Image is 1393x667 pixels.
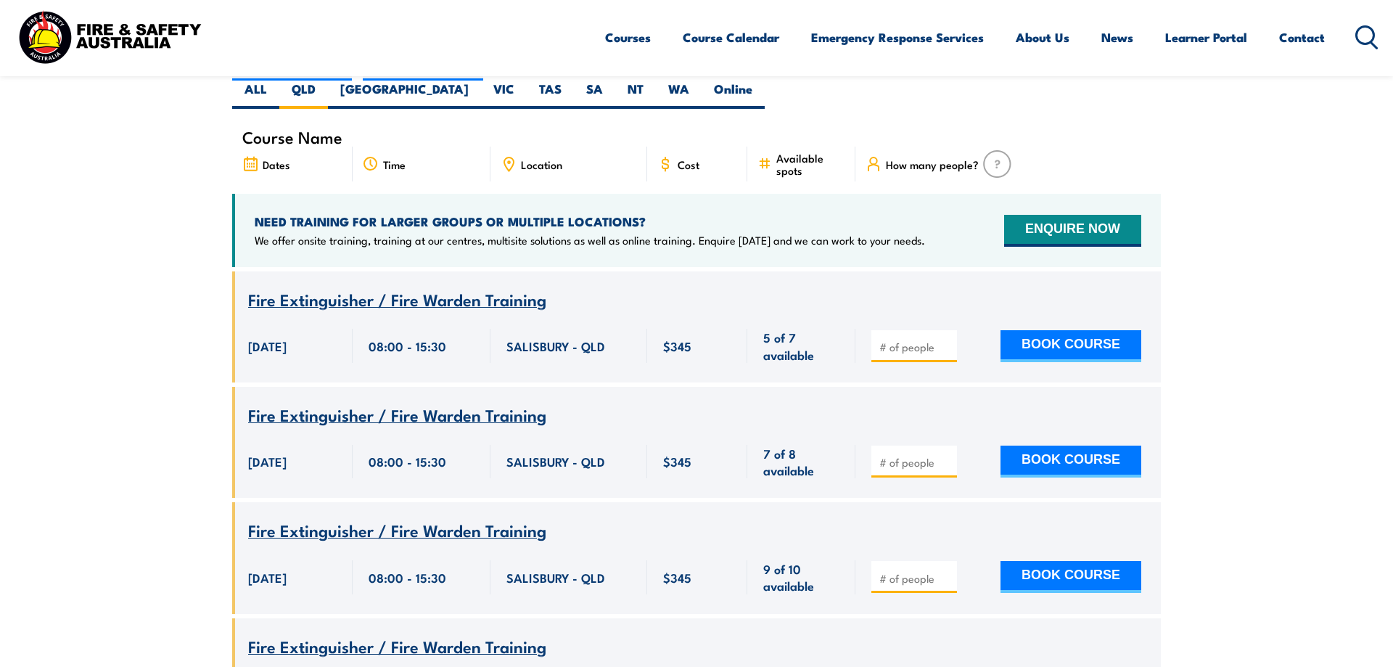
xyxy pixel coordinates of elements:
span: SALISBURY - QLD [506,337,605,354]
span: $345 [663,569,691,586]
span: $345 [663,337,691,354]
label: [GEOGRAPHIC_DATA] [328,81,481,109]
span: Cost [678,158,699,171]
label: QLD [279,81,328,109]
span: SALISBURY - QLD [506,453,605,470]
span: Time [383,158,406,171]
a: Contact [1279,18,1325,57]
span: Dates [263,158,290,171]
span: 08:00 - 15:30 [369,337,446,354]
input: # of people [879,340,952,354]
span: Location [521,158,562,171]
label: ALL [232,81,279,109]
span: SALISBURY - QLD [506,569,605,586]
span: $345 [663,453,691,470]
span: Fire Extinguisher / Fire Warden Training [248,517,546,542]
label: WA [656,81,702,109]
a: Course Calendar [683,18,779,57]
a: Fire Extinguisher / Fire Warden Training [248,522,546,540]
label: TAS [527,81,574,109]
p: We offer onsite training, training at our centres, multisite solutions as well as online training... [255,233,925,247]
span: Fire Extinguisher / Fire Warden Training [248,287,546,311]
span: [DATE] [248,569,287,586]
span: 08:00 - 15:30 [369,453,446,470]
label: Online [702,81,765,109]
span: 08:00 - 15:30 [369,569,446,586]
button: BOOK COURSE [1000,330,1141,362]
a: Learner Portal [1165,18,1247,57]
span: Course Name [242,131,342,143]
input: # of people [879,455,952,470]
a: Fire Extinguisher / Fire Warden Training [248,291,546,309]
input: # of people [879,571,952,586]
a: Emergency Response Services [811,18,984,57]
span: Fire Extinguisher / Fire Warden Training [248,402,546,427]
label: NT [615,81,656,109]
a: Courses [605,18,651,57]
a: About Us [1016,18,1069,57]
a: Fire Extinguisher / Fire Warden Training [248,406,546,425]
a: News [1101,18,1133,57]
label: SA [574,81,615,109]
span: How many people? [886,158,979,171]
span: Fire Extinguisher / Fire Warden Training [248,634,546,658]
button: BOOK COURSE [1000,561,1141,593]
span: 9 of 10 available [763,560,839,594]
label: VIC [481,81,527,109]
h4: NEED TRAINING FOR LARGER GROUPS OR MULTIPLE LOCATIONS? [255,213,925,229]
span: 7 of 8 available [763,445,839,479]
a: Fire Extinguisher / Fire Warden Training [248,638,546,656]
span: 5 of 7 available [763,329,839,363]
span: Available spots [776,152,845,176]
span: [DATE] [248,337,287,354]
span: [DATE] [248,453,287,470]
button: BOOK COURSE [1000,446,1141,478]
button: ENQUIRE NOW [1004,215,1141,247]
